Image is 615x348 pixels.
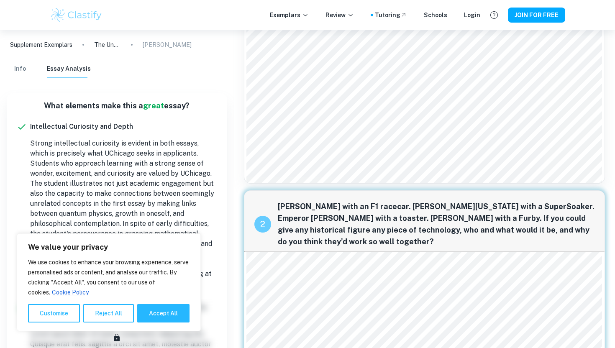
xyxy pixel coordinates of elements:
[83,304,134,322] button: Reject All
[10,40,72,49] a: Supplement Exemplars
[51,289,89,296] a: Cookie Policy
[47,60,91,78] button: Essay Analysis
[30,138,217,289] p: Strong intellectual curiosity is evident in both essays, which is precisely what UChicago seeks i...
[137,304,190,322] button: Accept All
[143,40,192,49] p: [PERSON_NAME]
[375,10,407,20] a: Tutoring
[254,216,271,233] div: recipe
[28,257,190,297] p: We use cookies to enhance your browsing experience, serve personalised ads or content, and analys...
[270,10,309,20] p: Exemplars
[278,201,594,248] span: [PERSON_NAME] with an F1 racecar. [PERSON_NAME][US_STATE] with a SuperSoaker. Emperor [PERSON_NAM...
[464,10,480,20] a: Login
[94,40,121,49] p: The Unforeseen Journey of Finding x
[30,122,217,132] h6: Intellectual Curiosity and Depth
[13,100,220,112] h6: What elements make this a essay?
[50,7,103,23] img: Clastify logo
[17,233,201,331] div: We value your privacy
[28,304,80,322] button: Customise
[325,10,354,20] p: Review
[508,8,565,23] button: JOIN FOR FREE
[143,101,164,110] span: great
[487,8,501,22] button: Help and Feedback
[10,60,30,78] button: Info
[28,242,190,252] p: We value your privacy
[424,10,447,20] a: Schools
